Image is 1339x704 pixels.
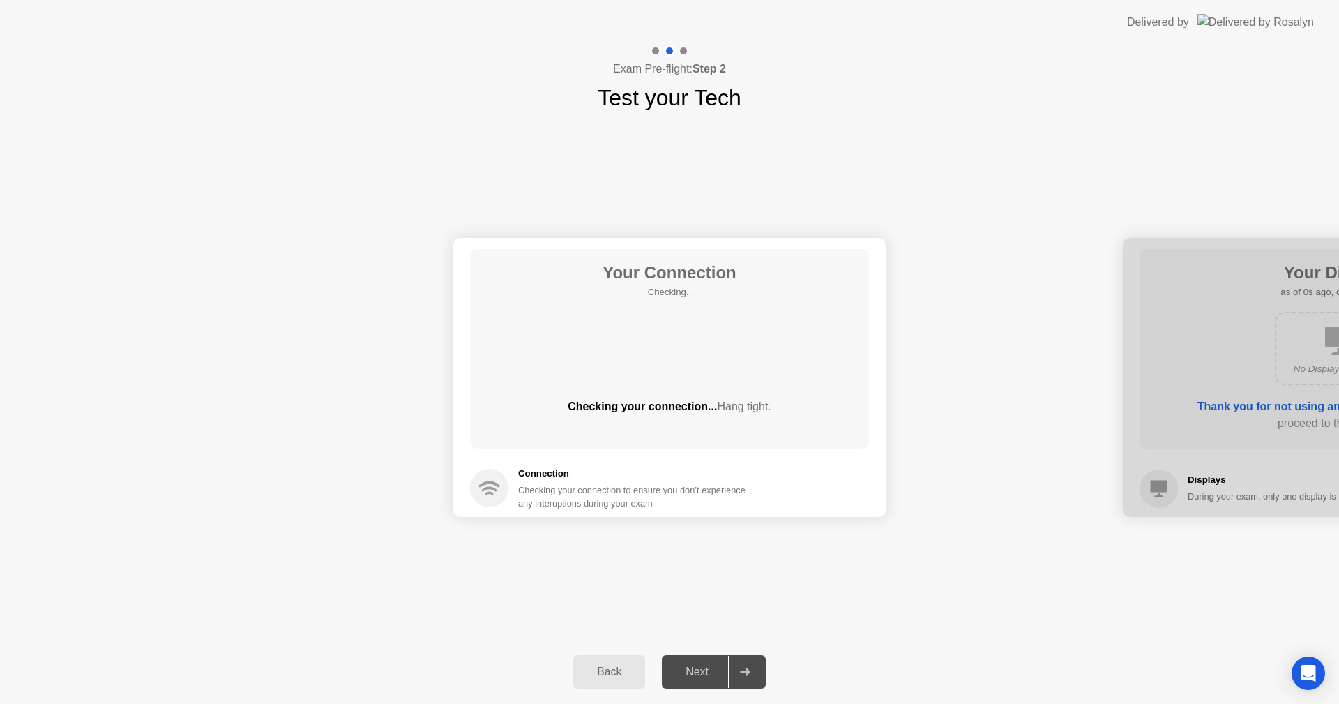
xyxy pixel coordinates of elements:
[577,666,641,678] div: Back
[1197,14,1314,30] img: Delivered by Rosalyn
[662,655,766,689] button: Next
[603,285,736,299] h5: Checking..
[693,63,726,75] b: Step 2
[1292,657,1325,690] div: Open Intercom Messenger
[603,260,736,285] h1: Your Connection
[598,81,741,114] h1: Test your Tech
[518,467,754,481] h5: Connection
[470,398,869,415] div: Checking your connection...
[613,61,726,77] h4: Exam Pre-flight:
[518,484,754,510] div: Checking your connection to ensure you don’t experience any interuptions during your exam
[666,666,728,678] div: Next
[717,400,771,412] span: Hang tight.
[573,655,645,689] button: Back
[1127,14,1189,31] div: Delivered by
